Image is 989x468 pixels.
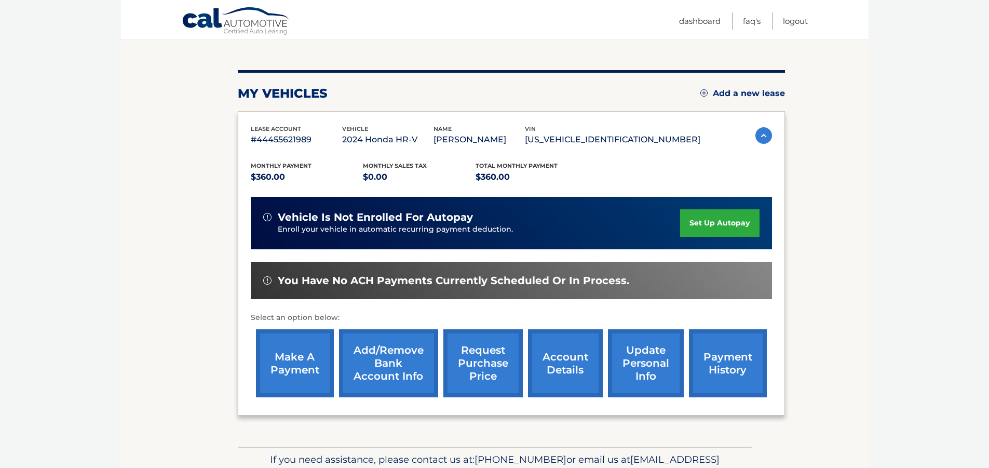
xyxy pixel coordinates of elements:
[433,125,452,132] span: name
[679,12,721,30] a: Dashboard
[278,274,629,287] span: You have no ACH payments currently scheduled or in process.
[700,88,785,99] a: Add a new lease
[700,89,708,97] img: add.svg
[251,132,342,147] p: #44455621989
[363,162,427,169] span: Monthly sales Tax
[528,329,603,397] a: account details
[689,329,767,397] a: payment history
[238,86,328,101] h2: my vehicles
[263,213,272,221] img: alert-white.svg
[680,209,759,237] a: set up autopay
[263,276,272,285] img: alert-white.svg
[476,162,558,169] span: Total Monthly Payment
[339,329,438,397] a: Add/Remove bank account info
[251,312,772,324] p: Select an option below:
[755,127,772,144] img: accordion-active.svg
[251,162,311,169] span: Monthly Payment
[363,170,476,184] p: $0.00
[525,132,700,147] p: [US_VEHICLE_IDENTIFICATION_NUMBER]
[182,7,291,37] a: Cal Automotive
[443,329,523,397] a: request purchase price
[743,12,761,30] a: FAQ's
[251,125,301,132] span: lease account
[278,211,473,224] span: vehicle is not enrolled for autopay
[433,132,525,147] p: [PERSON_NAME]
[256,329,334,397] a: make a payment
[342,132,433,147] p: 2024 Honda HR-V
[475,453,566,465] span: [PHONE_NUMBER]
[525,125,536,132] span: vin
[251,170,363,184] p: $360.00
[476,170,588,184] p: $360.00
[342,125,368,132] span: vehicle
[783,12,808,30] a: Logout
[278,224,681,235] p: Enroll your vehicle in automatic recurring payment deduction.
[608,329,684,397] a: update personal info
